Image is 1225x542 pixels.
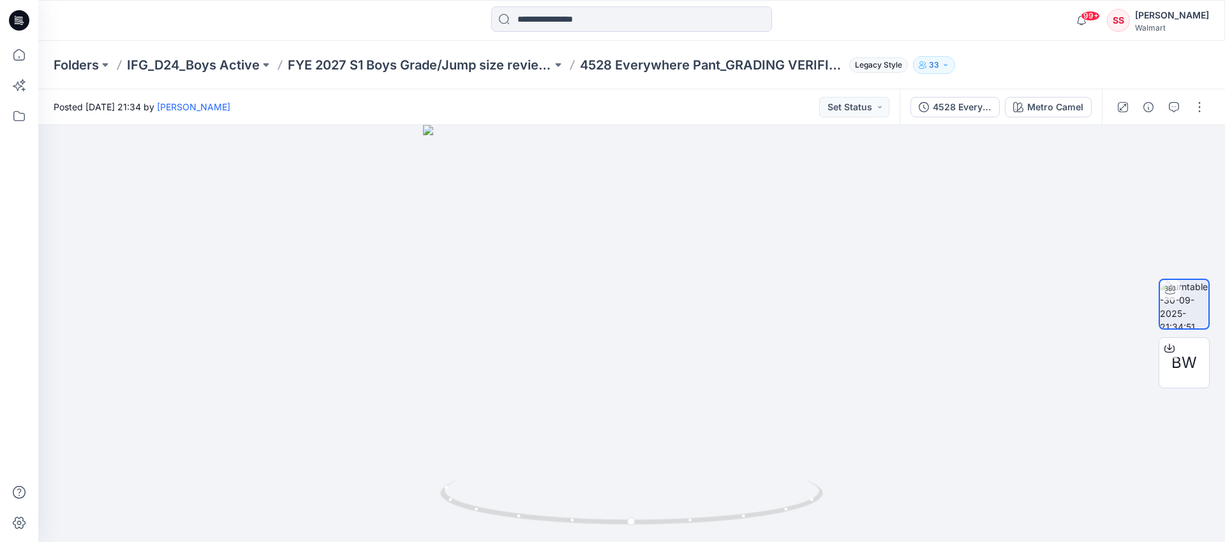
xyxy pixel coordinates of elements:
button: 4528 Everywhere Pant_GRADING VERIFICATION1 [910,97,1000,117]
a: Folders [54,56,99,74]
div: Walmart [1135,23,1209,33]
button: Legacy Style [844,56,908,74]
p: 4528 Everywhere Pant_GRADING VERIFICATION1 [580,56,844,74]
button: Metro Camel [1005,97,1092,117]
span: Legacy Style [849,57,908,73]
span: Posted [DATE] 21:34 by [54,100,230,114]
button: 33 [913,56,955,74]
button: Details [1138,97,1159,117]
a: [PERSON_NAME] [157,101,230,112]
img: turntable-30-09-2025-21:34:51 [1160,280,1208,328]
div: SS [1107,9,1130,32]
span: BW [1171,351,1197,374]
span: 99+ [1081,11,1100,21]
p: 33 [929,58,939,72]
a: IFG_D24_Boys Active [127,56,260,74]
div: 4528 Everywhere Pant_GRADING VERIFICATION1 [933,100,991,114]
a: FYE 2027 S1 Boys Grade/Jump size review - ASTM grades [288,56,552,74]
div: Metro Camel [1027,100,1083,114]
div: [PERSON_NAME] [1135,8,1209,23]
